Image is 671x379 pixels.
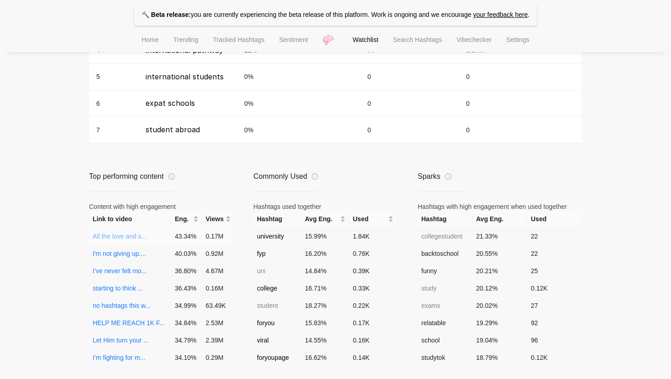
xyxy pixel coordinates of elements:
[244,126,253,134] span: 0 %
[93,250,146,257] a: I'm not giving up....
[476,337,498,344] span: 19.04 %
[244,73,253,80] span: 0 %
[257,354,289,361] span: foryoupage
[506,36,529,43] span: Settings
[206,285,224,292] span: 0.16M
[353,285,370,292] span: 0.33K
[353,267,370,275] span: 0.39K
[527,210,582,228] th: Used
[206,233,224,240] span: 0.17M
[367,73,371,80] span: 0
[531,267,538,275] span: 25
[418,280,472,297] td: study
[418,172,463,181] div: Sparks
[93,319,165,327] a: HELP ME REACH 1K F...
[257,337,269,344] span: viral
[89,210,171,228] th: Link to video
[353,36,378,43] span: Watchlist
[456,36,492,43] span: Vibechecker
[206,354,224,361] span: 0.29M
[257,319,275,327] span: foryou
[305,337,327,344] span: 14.55 %
[367,100,371,107] span: 0
[134,4,537,26] p: you are currently experiencing the beta release of this platform. Work is ongoing and we encourage .
[175,337,197,344] span: 34.79 %
[418,210,472,228] th: Hashtag
[301,210,349,228] th: Avg Eng.
[466,73,470,80] span: 0
[171,210,202,228] th: Eng.
[476,250,498,257] span: 20.55 %
[257,302,278,309] span: student
[93,233,147,240] a: All the love and s...
[476,267,498,275] span: 20.21 %
[476,354,498,361] span: 18.79 %
[89,172,175,181] div: Top performing content
[418,297,472,314] td: exams
[476,319,498,327] span: 19.29 %
[353,337,370,344] span: 0.16K
[168,173,175,180] span: info-circle
[175,285,197,292] span: 36.43 %
[476,302,498,309] span: 20.02 %
[353,354,370,361] span: 0.14K
[146,99,195,108] span: expat schools
[353,250,370,257] span: 0.76K
[531,250,538,257] span: 22
[175,250,197,257] span: 40.03 %
[305,354,327,361] span: 16.62 %
[146,125,200,134] span: student abroad
[253,172,318,181] div: Commonly Used
[466,126,470,134] span: 0
[531,233,538,240] span: 22
[89,203,233,210] div: Content with high engagement
[418,332,472,349] td: school
[349,210,397,228] th: Used
[206,302,226,309] span: 63.49K
[89,90,138,117] td: 6
[305,319,327,327] span: 15.83 %
[312,173,318,180] span: info-circle
[531,354,548,361] span: 0.12K
[253,203,397,210] div: Hashtags used together
[418,228,472,245] td: collegestudent
[445,173,451,180] span: info-circle
[353,319,370,327] span: 0.17K
[418,349,472,366] td: studytok
[531,319,538,327] span: 92
[175,267,197,275] span: 36.80 %
[213,36,264,43] span: Tracked Hashtags
[418,314,472,332] td: relatable
[353,233,370,240] span: 1.84K
[305,214,338,224] span: Avg Eng.
[257,285,277,292] span: college
[305,267,327,275] span: 14.84 %
[305,250,327,257] span: 16.20 %
[173,36,199,43] span: Trending
[531,285,548,292] span: 0.12K
[393,36,442,43] span: Search Hashtags
[253,210,301,228] th: Hashtag
[206,250,224,257] span: 0.92M
[202,210,233,228] th: Views
[476,233,498,240] span: 21.33 %
[466,100,470,107] span: 0
[279,36,308,43] span: Sentiment
[142,11,191,18] strong: 🔨 Beta release:
[531,302,538,309] span: 27
[353,302,370,309] span: 0.22K
[175,354,197,361] span: 34.10 %
[531,337,538,344] span: 96
[175,233,197,240] span: 43.34 %
[89,64,138,90] td: 5
[146,72,224,81] span: international students
[175,214,191,224] span: Eng.
[142,36,158,43] span: Home
[353,214,386,224] span: Used
[472,210,527,228] th: Avg Eng.
[175,319,197,327] span: 34.84 %
[418,203,582,210] div: Hashtags with high engagement when used together
[206,214,224,224] span: Views
[206,319,224,327] span: 2.53M
[473,11,528,18] a: your feedback here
